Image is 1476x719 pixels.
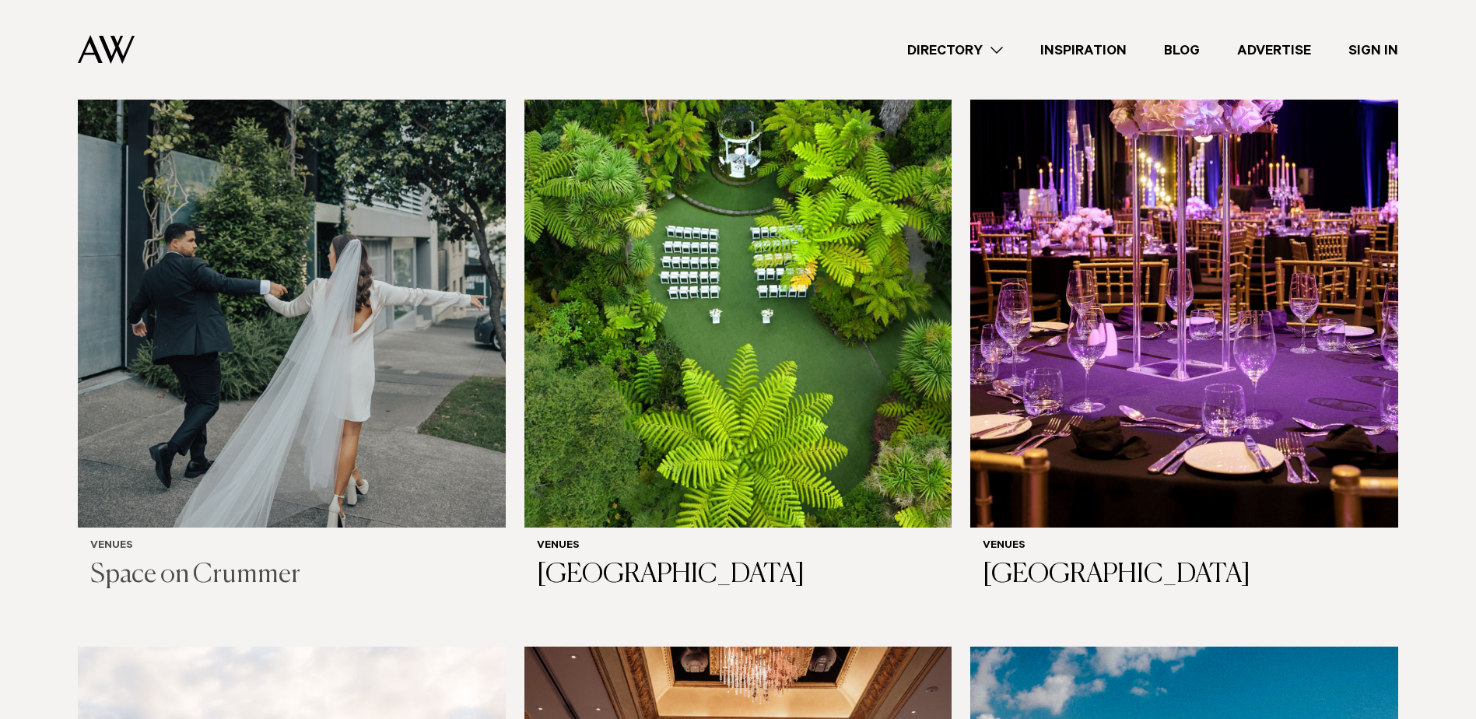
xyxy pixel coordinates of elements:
[90,540,493,553] h6: Venues
[889,40,1022,61] a: Directory
[1330,40,1417,61] a: Sign In
[983,559,1386,591] h3: [GEOGRAPHIC_DATA]
[90,559,493,591] h3: Space on Crummer
[1022,40,1145,61] a: Inspiration
[78,35,135,64] img: Auckland Weddings Logo
[537,559,940,591] h3: [GEOGRAPHIC_DATA]
[1218,40,1330,61] a: Advertise
[983,540,1386,553] h6: Venues
[537,540,940,553] h6: Venues
[1145,40,1218,61] a: Blog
